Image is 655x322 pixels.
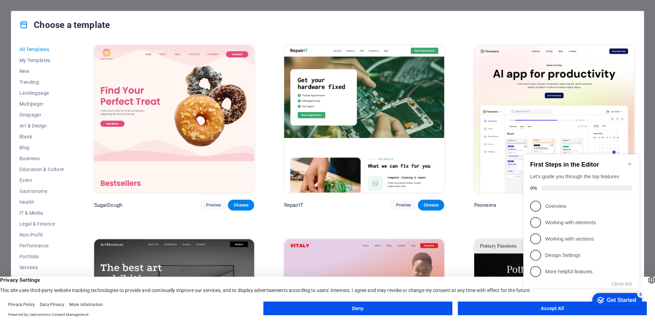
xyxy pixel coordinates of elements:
[72,149,121,163] div: Get Started 5 items remaining, 0% complete
[228,200,254,211] button: Choose
[19,88,64,98] button: Landingpage
[19,156,64,161] span: Business
[19,229,64,240] button: Non-Profit
[19,77,64,88] button: Trending
[10,17,112,24] h2: First Steps in the Editor
[94,202,122,209] p: SugarDough
[19,251,64,262] button: Portfolio
[86,153,116,159] div: Get Started
[19,68,64,74] span: New
[284,45,444,193] img: RepairIT
[91,137,112,142] button: Close this
[10,41,20,46] span: 0%
[19,47,64,52] span: All Templates
[19,218,64,229] button: Legal & Finance
[474,45,634,193] img: Peoneera
[25,124,106,131] p: More helpful features
[206,202,221,208] span: Preview
[10,29,112,36] div: Let's guide you through the top features
[19,123,64,128] span: Art & Design
[25,58,106,65] p: Overview
[19,240,64,251] button: Performance
[19,55,64,66] button: My Templates
[19,44,64,55] button: All Templates
[19,109,64,120] button: Onepager
[19,273,64,284] button: Shop
[19,178,64,183] span: Event
[19,262,64,273] button: Services
[19,208,64,218] button: IT & Media
[3,70,119,86] li: Working with elements
[284,202,303,209] p: RepairIT
[19,112,64,118] span: Onepager
[19,167,64,172] span: Education & Culture
[233,202,248,208] span: Choose
[19,265,64,270] span: Services
[3,86,119,103] li: Working with sections
[19,145,64,150] span: Blog
[19,221,64,227] span: Legal & Finance
[19,199,64,205] span: Health
[19,142,64,153] button: Blog
[19,134,64,139] span: Blank
[25,107,106,114] p: Design Settings
[474,202,496,209] p: Peoneera
[94,45,254,193] img: SugarDough
[117,147,123,153] div: 5
[19,164,64,175] button: Education & Culture
[3,119,119,135] li: More helpful features
[19,186,64,197] button: Gastronomy
[19,276,64,281] span: Shop
[423,202,438,208] span: Choose
[19,79,64,85] span: Trending
[201,200,227,211] button: Preview
[19,90,64,96] span: Landingpage
[19,120,64,131] button: Art & Design
[19,243,64,248] span: Performance
[19,101,64,107] span: Multipager
[19,188,64,194] span: Gastronomy
[396,202,411,208] span: Preview
[25,91,106,98] p: Working with sections
[19,98,64,109] button: Multipager
[19,210,64,216] span: IT & Media
[391,200,417,211] button: Preview
[418,200,444,211] button: Choose
[106,17,112,22] div: Minimize checklist
[19,153,64,164] button: Business
[19,175,64,186] button: Event
[19,232,64,237] span: Non-Profit
[25,75,106,82] p: Working with elements
[3,103,119,119] li: Design Settings
[19,58,64,63] span: My Templates
[19,19,110,30] h4: Choose a template
[19,197,64,208] button: Health
[19,131,64,142] button: Blank
[19,66,64,77] button: New
[19,254,64,259] span: Portfolio
[3,53,119,70] li: Overview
